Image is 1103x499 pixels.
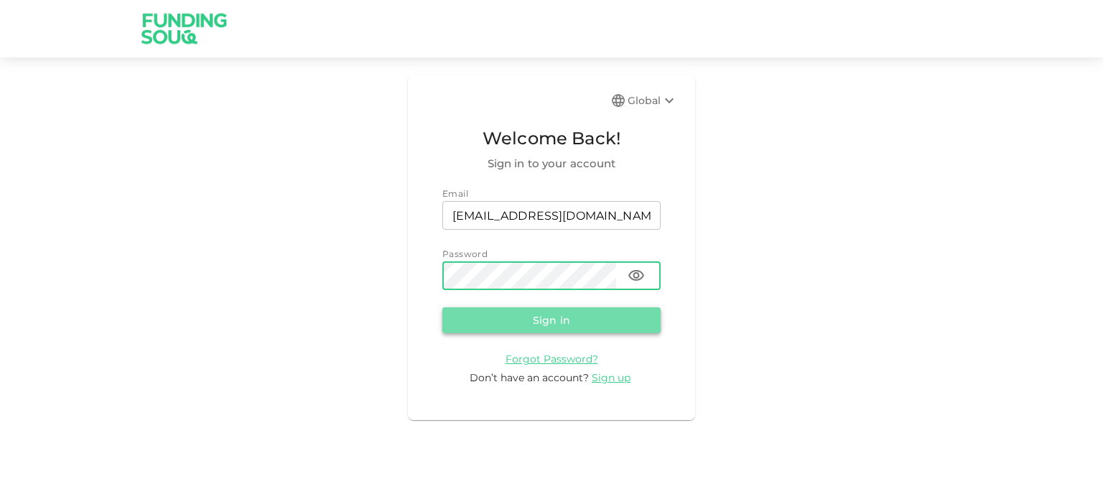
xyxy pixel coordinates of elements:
input: password [442,261,616,290]
span: Password [442,248,488,259]
span: Welcome Back! [442,125,661,152]
span: Email [442,188,468,199]
span: Don’t have an account? [470,371,589,384]
span: Sign up [592,371,630,384]
input: email [442,201,661,230]
div: Global [628,92,678,109]
a: Forgot Password? [506,352,598,365]
button: Sign in [442,307,661,333]
span: Sign in to your account [442,155,661,172]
